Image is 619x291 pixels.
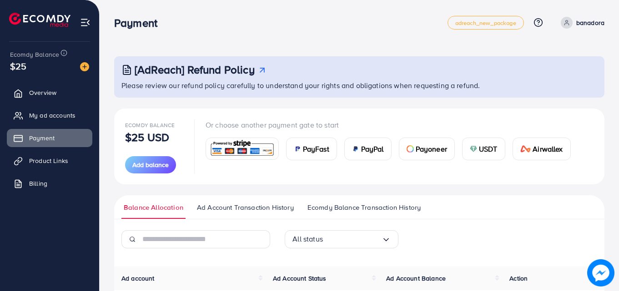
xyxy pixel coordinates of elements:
[407,145,414,153] img: card
[7,152,92,170] a: Product Links
[121,80,599,91] p: Please review our refund policy carefully to understand your rights and obligations when requesti...
[399,138,455,160] a: cardPayoneer
[286,138,337,160] a: cardPayFast
[520,145,531,153] img: card
[323,232,382,246] input: Search for option
[10,50,59,59] span: Ecomdy Balance
[124,202,183,212] span: Balance Allocation
[197,202,294,212] span: Ad Account Transaction History
[29,179,47,188] span: Billing
[135,63,255,76] h3: [AdReach] Refund Policy
[292,232,323,246] span: All status
[7,84,92,102] a: Overview
[7,106,92,124] a: My ad accounts
[80,17,91,28] img: menu
[294,145,301,153] img: card
[587,259,614,286] img: image
[209,139,276,158] img: card
[7,174,92,192] a: Billing
[470,145,477,153] img: card
[125,132,169,143] p: $25 USD
[125,121,175,129] span: Ecomdy Balance
[80,62,89,71] img: image
[462,138,505,160] a: cardUSDT
[513,138,571,160] a: cardAirwallex
[114,16,165,30] h3: Payment
[132,160,169,169] span: Add balance
[479,143,498,154] span: USDT
[285,230,398,248] div: Search for option
[344,138,392,160] a: cardPayPal
[29,111,75,120] span: My ad accounts
[9,13,70,27] img: logo
[416,143,447,154] span: Payoneer
[352,145,359,153] img: card
[455,20,516,26] span: adreach_new_package
[557,17,604,29] a: banadora
[509,274,528,283] span: Action
[10,59,26,73] span: $25
[361,143,384,154] span: PayPal
[576,17,604,28] p: banadora
[303,143,329,154] span: PayFast
[29,156,68,165] span: Product Links
[125,156,176,173] button: Add balance
[386,274,446,283] span: Ad Account Balance
[533,143,563,154] span: Airwallex
[307,202,421,212] span: Ecomdy Balance Transaction History
[273,274,327,283] span: Ad Account Status
[29,88,56,97] span: Overview
[7,129,92,147] a: Payment
[206,119,578,130] p: Or choose another payment gate to start
[121,274,155,283] span: Ad account
[448,16,524,30] a: adreach_new_package
[206,138,279,160] a: card
[29,133,55,143] span: Payment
